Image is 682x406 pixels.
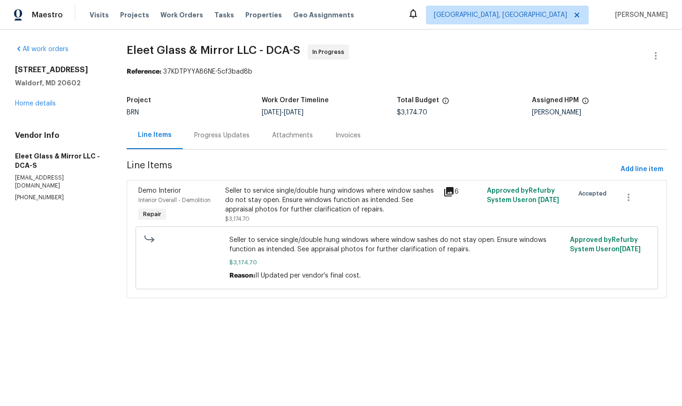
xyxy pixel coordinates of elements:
span: [DATE] [620,246,641,253]
b: Reference: [127,68,161,75]
button: Add line item [617,161,667,178]
div: Line Items [138,130,172,140]
h5: Assigned HPM [532,97,579,104]
span: Tasks [214,12,234,18]
p: [EMAIL_ADDRESS][DOMAIN_NAME] [15,174,104,190]
div: [PERSON_NAME] [532,109,667,116]
span: Repair [139,210,165,219]
span: Accepted [578,189,610,198]
span: The hpm assigned to this work order. [582,97,589,109]
span: Work Orders [160,10,203,20]
span: Maestro [32,10,63,20]
div: Invoices [335,131,361,140]
a: All work orders [15,46,68,53]
span: - [262,109,303,116]
span: Interior Overall - Demolition [138,197,211,203]
span: $3,174.70 [397,109,427,116]
span: Add line item [621,164,663,175]
span: Demo Interior [138,188,181,194]
span: Visits [90,10,109,20]
span: [DATE] [262,109,281,116]
span: [PERSON_NAME] [611,10,668,20]
span: Projects [120,10,149,20]
span: $3,174.70 [229,258,564,267]
span: Approved by Refurby System User on [570,237,641,253]
span: Reason: [229,272,255,279]
div: 6 [443,186,481,197]
h2: [STREET_ADDRESS] [15,65,104,75]
span: Geo Assignments [293,10,354,20]
span: II Updated per vendor's final cost. [255,272,361,279]
span: [DATE] [284,109,303,116]
div: Attachments [272,131,313,140]
span: Seller to service single/double hung windows where window sashes do not stay open. Ensure windows... [229,235,564,254]
span: Line Items [127,161,617,178]
span: [DATE] [538,197,559,203]
h5: Waldorf, MD 20602 [15,78,104,88]
h5: Work Order Timeline [262,97,329,104]
span: $3,174.70 [225,216,250,222]
div: Seller to service single/double hung windows where window sashes do not stay open. Ensure windows... [225,186,437,214]
span: [GEOGRAPHIC_DATA], [GEOGRAPHIC_DATA] [434,10,567,20]
span: The total cost of line items that have been proposed by Opendoor. This sum includes line items th... [442,97,449,109]
span: In Progress [312,47,348,57]
h4: Vendor Info [15,131,104,140]
div: 37KDTPYYA86NE-5cf3bad8b [127,67,667,76]
span: Eleet Glass & Mirror LLC - DCA-S [127,45,300,56]
span: Properties [245,10,282,20]
h5: Eleet Glass & Mirror LLC - DCA-S [15,151,104,170]
p: [PHONE_NUMBER] [15,194,104,202]
span: Approved by Refurby System User on [487,188,559,203]
span: BRN [127,109,139,116]
div: Progress Updates [194,131,250,140]
h5: Total Budget [397,97,439,104]
a: Home details [15,100,56,107]
h5: Project [127,97,151,104]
